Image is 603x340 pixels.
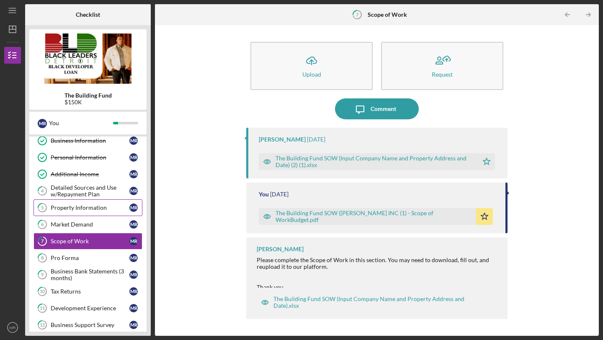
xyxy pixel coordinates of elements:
div: The Building Fund SOW (Input Company Name and Property Address and Date).xlsx [273,296,491,309]
tspan: 10 [40,289,45,294]
div: $150K [64,99,112,106]
div: Thank you [257,284,499,291]
div: Upload [302,71,321,77]
button: The Building Fund SOW (Input Company Name and Property Address and Date).xlsx [257,294,495,311]
div: M R [129,254,138,262]
b: Checklist [76,11,100,18]
tspan: 6 [41,222,44,227]
div: Market Demand [51,221,129,228]
button: The Building Fund SOW (Input Company Name and Property Address and Date) (2) (1).xlsx [259,153,495,170]
b: Scope of Work [368,11,407,18]
div: M R [129,287,138,296]
div: M R [129,237,138,245]
div: M R [129,270,138,279]
div: Tax Returns [51,288,129,295]
div: Scope of Work [51,238,129,245]
a: Additional IncomeMR [33,166,142,183]
div: [PERSON_NAME] [257,246,304,252]
div: Pro Forma [51,255,129,261]
button: The Building Fund SOW ([PERSON_NAME] INC (1) - Scope of WorkBudget.pdf [259,208,493,225]
div: M R [129,170,138,178]
a: 12Business Support SurveyMR [33,317,142,333]
div: Property Information [51,204,129,211]
a: 5Property InformationMR [33,199,142,216]
div: The Building Fund SOW ([PERSON_NAME] INC (1) - Scope of WorkBudget.pdf [276,210,472,223]
time: 2025-08-25 16:32 [307,136,325,143]
time: 2025-07-25 15:28 [270,191,289,198]
a: 11Development ExperienceMR [33,300,142,317]
div: M R [129,220,138,229]
tspan: 5 [41,205,44,211]
tspan: 7 [356,12,359,17]
a: 7Scope of WorkMR [33,233,142,250]
a: 9Business Bank Statements (3 months)MR [33,266,142,283]
div: M R [129,321,138,329]
button: MR [4,319,21,336]
div: Request [432,71,453,77]
div: M R [129,304,138,312]
tspan: 7 [41,239,44,244]
div: Personal Information [51,154,129,161]
tspan: 4 [41,188,44,194]
div: Comment [371,98,396,119]
div: Business Bank Statements (3 months) [51,268,129,281]
div: M R [129,187,138,195]
tspan: 8 [41,255,44,261]
tspan: 11 [40,306,45,311]
div: M R [129,203,138,212]
div: [PERSON_NAME] [259,136,306,143]
a: 8Pro FormaMR [33,250,142,266]
div: You [259,191,269,198]
div: Business Support Survey [51,322,129,328]
div: Detailed Sources and Use w/Repayment Plan [51,184,129,198]
a: 4Detailed Sources and Use w/Repayment PlanMR [33,183,142,199]
div: You [49,116,113,130]
tspan: 12 [40,322,45,328]
div: Please complete the Scope of Work in this section. You may need to download, fill out, and reuplo... [257,257,499,270]
div: Development Experience [51,305,129,312]
img: Product logo [29,33,147,84]
tspan: 9 [41,272,44,278]
text: MR [10,325,16,330]
div: Additional Income [51,171,129,178]
button: Upload [250,42,373,90]
div: Business Information [51,137,129,144]
button: Request [381,42,503,90]
a: Personal InformationMR [33,149,142,166]
button: Comment [335,98,419,119]
div: M R [129,153,138,162]
a: 6Market DemandMR [33,216,142,233]
a: 10Tax ReturnsMR [33,283,142,300]
b: The Building Fund [64,92,112,99]
a: Business InformationMR [33,132,142,149]
div: M R [38,119,47,128]
div: M R [129,137,138,145]
div: The Building Fund SOW (Input Company Name and Property Address and Date) (2) (1).xlsx [276,155,474,168]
